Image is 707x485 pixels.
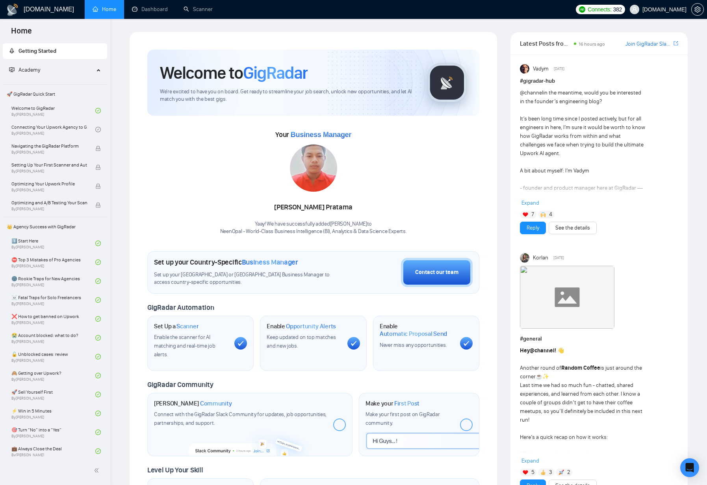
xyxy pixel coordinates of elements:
[95,127,101,132] span: check-circle
[160,88,415,103] span: We're excited to have you on board. Get ready to streamline your job search, unlock new opportuni...
[554,65,564,72] span: [DATE]
[521,200,539,206] span: Expand
[4,219,106,235] span: 👑 Agency Success with GigRadar
[6,4,19,16] img: logo
[132,6,168,13] a: dashboardDashboard
[290,144,337,192] img: 1709025729189-WhatsApp%20Image%202024-02-27%20at%2009.26.12-2.jpeg
[11,235,95,252] a: 1️⃣ Start HereBy[PERSON_NAME]
[579,41,605,47] span: 16 hours ago
[95,202,101,208] span: lock
[540,212,546,217] img: 🙌
[93,6,116,13] a: homeHome
[549,468,552,476] span: 3
[267,334,336,349] span: Keep updated on top matches and new jobs.
[286,322,336,330] span: Opportunity Alerts
[520,335,678,343] h1: # general
[154,334,215,358] span: Enable the scanner for AI matching and real-time job alerts.
[147,303,214,312] span: GigRadar Automation
[674,40,678,47] a: export
[520,77,678,85] h1: # gigradar-hub
[95,241,101,246] span: check-circle
[11,405,95,422] a: ⚡ Win in 5 MinutesBy[PERSON_NAME]
[561,365,600,371] strong: Random Coffee
[9,48,15,54] span: rocket
[4,86,106,102] span: 🚀 GigRadar Quick Start
[9,67,40,73] span: Academy
[3,43,107,59] li: Getting Started
[19,67,40,73] span: Academy
[523,470,528,475] img: ❤️
[95,335,101,341] span: check-circle
[220,228,407,235] p: NeenOpal - World-Class Business Intelligence (BI), Analytics & Data Science Experts .
[380,330,447,338] span: Automatic Proposal Send
[11,161,87,169] span: Setting Up Your First Scanner and Auto-Bidder
[11,199,87,207] span: Optimizing and A/B Testing Your Scanner for Better Results
[553,254,564,261] span: [DATE]
[176,322,199,330] span: Scanner
[520,347,556,354] strong: Hey !
[5,25,38,42] span: Home
[9,67,15,72] span: fund-projection-screen
[613,5,622,14] span: 382
[632,7,637,12] span: user
[520,451,527,458] span: ✅
[523,212,528,217] img: ❤️
[154,258,298,267] h1: Set up your Country-Specific
[11,424,95,441] a: 🎯 Turn “No” into a “Yes”By[PERSON_NAME]
[95,392,101,397] span: check-circle
[579,6,585,13] img: upwork-logo.png
[11,180,87,188] span: Optimizing Your Upwork Profile
[427,63,467,102] img: gigradar-logo.png
[520,39,572,48] span: Latest Posts from the GigRadar Community
[95,278,101,284] span: check-circle
[11,442,95,460] a: 💼 Always Close the DealBy[PERSON_NAME]
[94,466,102,474] span: double-left
[533,65,549,73] span: Vadym
[521,457,539,464] span: Expand
[147,466,203,474] span: Level Up Your Skill
[11,310,95,328] a: ❌ How to get banned on UpworkBy[PERSON_NAME]
[154,411,327,426] span: Connect with the GigRadar Slack Community for updates, job opportunities, partnerships, and support.
[531,211,534,218] span: 7
[154,271,345,286] span: Set up your [GEOGRAPHIC_DATA] or [GEOGRAPHIC_DATA] Business Manager to access country-specific op...
[11,254,95,271] a: ⛔ Top 3 Mistakes of Pro AgenciesBy[PERSON_NAME]
[95,165,101,170] span: lock
[11,150,87,155] span: By [PERSON_NAME]
[11,272,95,290] a: 🌚 Rookie Traps for New AgenciesBy[PERSON_NAME]
[11,207,87,211] span: By [PERSON_NAME]
[220,220,407,235] div: Yaay! We have successfully added [PERSON_NAME] to
[366,411,440,426] span: Make your first post on GigRadar community.
[536,373,542,380] span: ☕
[555,224,590,232] a: See the details
[533,254,548,262] span: Korlan
[19,48,56,54] span: Getting Started
[680,458,699,477] div: Open Intercom Messenger
[11,102,95,119] a: Welcome to GigRadarBy[PERSON_NAME]
[11,386,95,403] a: 🚀 Sell Yourself FirstBy[PERSON_NAME]
[401,258,473,287] button: Contact our team
[95,448,101,454] span: check-circle
[267,322,336,330] h1: Enable
[95,259,101,265] span: check-circle
[291,131,351,139] span: Business Manager
[275,130,351,139] span: Your
[520,89,543,96] span: @channel
[530,347,555,354] span: @channel
[154,400,232,407] h1: [PERSON_NAME]
[11,188,87,193] span: By [PERSON_NAME]
[11,142,87,150] span: Navigating the GigRadar Platform
[567,468,570,476] span: 2
[366,400,419,407] h1: Make your
[520,89,646,322] div: in the meantime, would you be interested in the founder’s engineering blog? It’s been long time s...
[11,121,95,138] a: Connecting Your Upwork Agency to GigRadarBy[PERSON_NAME]
[542,373,549,380] span: ✨
[394,400,419,407] span: First Post
[95,354,101,359] span: check-circle
[531,468,534,476] span: 5
[11,169,87,174] span: By [PERSON_NAME]
[220,201,407,214] div: [PERSON_NAME] Pratama
[520,266,614,329] img: F09JWBR8KB8-Coffee%20chat%20round%202.gif
[95,108,101,113] span: check-circle
[625,40,672,48] a: Join GigRadar Slack Community
[11,329,95,346] a: 😭 Account blocked: what to do?By[PERSON_NAME]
